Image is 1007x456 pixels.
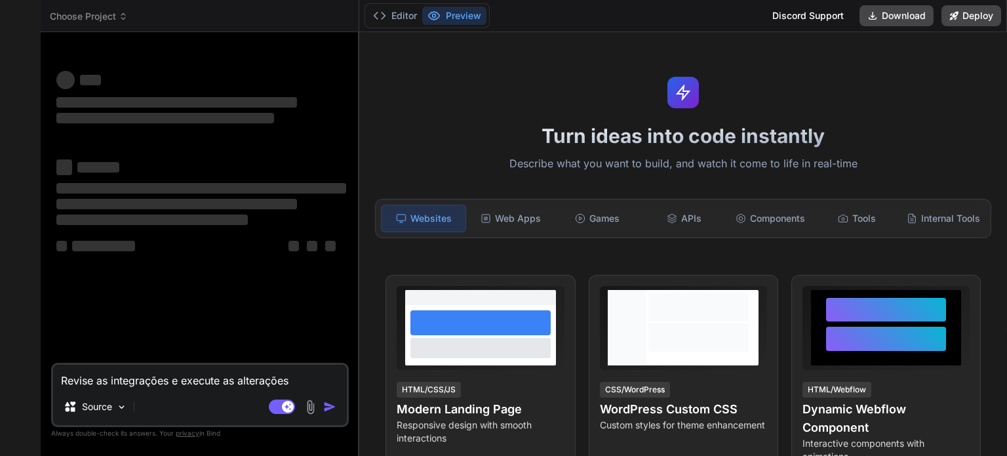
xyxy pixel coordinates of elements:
[56,215,248,225] span: ‌
[56,183,346,194] span: ‌
[555,205,639,232] div: Games
[325,241,336,251] span: ‌
[53,365,347,388] textarea: Revise as integrações e execute as alterações
[397,400,564,419] h4: Modern Landing Page
[422,7,486,25] button: Preview
[859,5,934,26] button: Download
[600,400,767,419] h4: WordPress Custom CSS
[764,5,852,26] div: Discord Support
[288,241,299,251] span: ‌
[323,400,336,413] img: icon
[303,400,318,415] img: attachment
[56,113,274,123] span: ‌
[56,71,75,89] span: ‌
[77,162,119,173] span: ‌
[56,97,297,108] span: ‌
[72,241,135,251] span: ‌
[600,382,670,398] div: CSS/WordPress
[600,419,767,432] p: Custom styles for theme enhancement
[901,205,985,232] div: Internal Tools
[307,241,317,251] span: ‌
[56,199,297,209] span: ‌
[367,155,999,173] p: Describe what you want to build, and watch it come to life in real-time
[642,205,726,232] div: APIs
[368,7,422,25] button: Editor
[176,429,199,437] span: privacy
[56,159,72,175] span: ‌
[367,124,999,148] h1: Turn ideas into code instantly
[802,382,871,398] div: HTML/Webflow
[82,400,112,413] p: Source
[397,382,461,398] div: HTML/CSS/JS
[116,402,127,413] img: Pick Models
[728,205,812,232] div: Components
[397,419,564,445] p: Responsive design with smooth interactions
[51,427,349,440] p: Always double-check its answers. Your in Bind
[815,205,899,232] div: Tools
[50,10,128,23] span: Choose Project
[802,400,970,437] h4: Dynamic Webflow Component
[56,241,67,251] span: ‌
[381,205,466,232] div: Websites
[469,205,553,232] div: Web Apps
[80,75,101,85] span: ‌
[941,5,1001,26] button: Deploy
